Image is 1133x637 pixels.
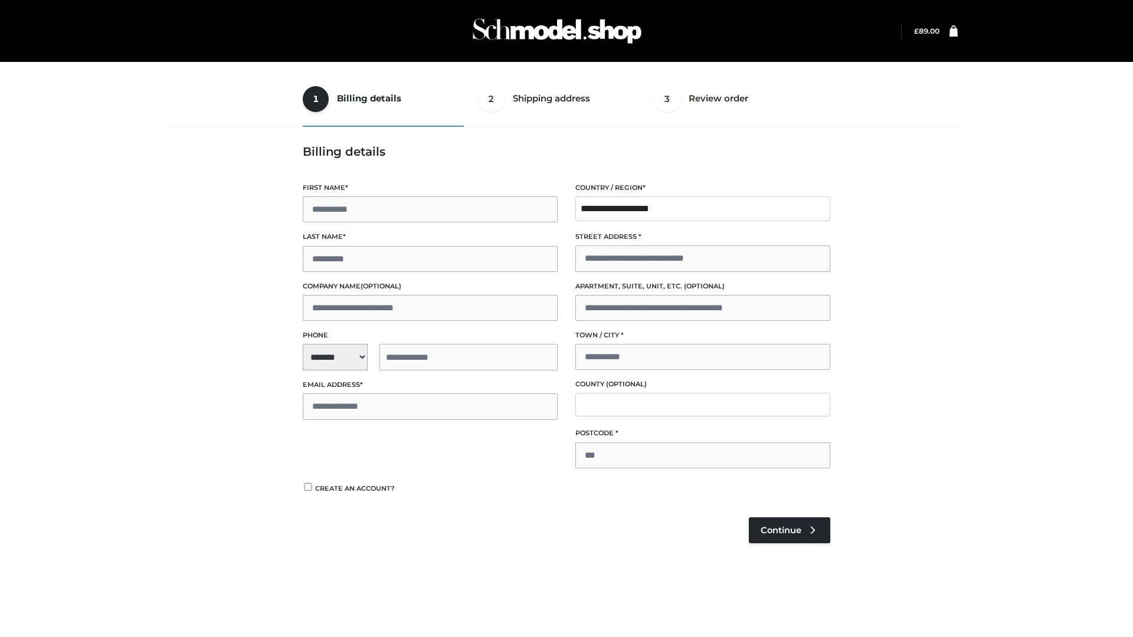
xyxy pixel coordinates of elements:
[606,380,647,388] span: (optional)
[315,484,395,492] span: Create an account?
[303,231,558,242] label: Last name
[303,483,313,491] input: Create an account?
[914,27,939,35] a: £89.00
[575,428,830,439] label: Postcode
[914,27,939,35] bdi: 89.00
[575,379,830,390] label: County
[761,525,801,536] span: Continue
[303,330,558,341] label: Phone
[303,281,558,292] label: Company name
[303,145,830,159] h3: Billing details
[575,182,830,193] label: Country / Region
[575,281,830,292] label: Apartment, suite, unit, etc.
[575,231,830,242] label: Street address
[469,8,646,54] img: Schmodel Admin 964
[914,27,919,35] span: £
[303,182,558,193] label: First name
[749,517,830,543] a: Continue
[575,330,830,341] label: Town / City
[684,282,725,290] span: (optional)
[361,282,401,290] span: (optional)
[303,379,558,390] label: Email address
